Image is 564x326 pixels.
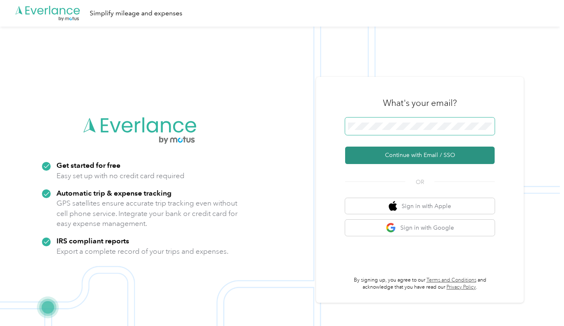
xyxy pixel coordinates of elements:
[389,201,397,211] img: apple logo
[446,284,476,290] a: Privacy Policy
[56,236,129,245] strong: IRS compliant reports
[90,8,182,19] div: Simplify mileage and expenses
[56,161,120,169] strong: Get started for free
[56,246,228,257] p: Export a complete record of your trips and expenses.
[345,198,495,214] button: apple logoSign in with Apple
[383,97,457,109] h3: What's your email?
[345,277,495,291] p: By signing up, you agree to our and acknowledge that you have read our .
[345,147,495,164] button: Continue with Email / SSO
[56,189,172,197] strong: Automatic trip & expense tracking
[56,171,184,181] p: Easy set up with no credit card required
[405,178,434,186] span: OR
[345,220,495,236] button: google logoSign in with Google
[427,277,476,283] a: Terms and Conditions
[386,223,396,233] img: google logo
[56,198,238,229] p: GPS satellites ensure accurate trip tracking even without cell phone service. Integrate your bank...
